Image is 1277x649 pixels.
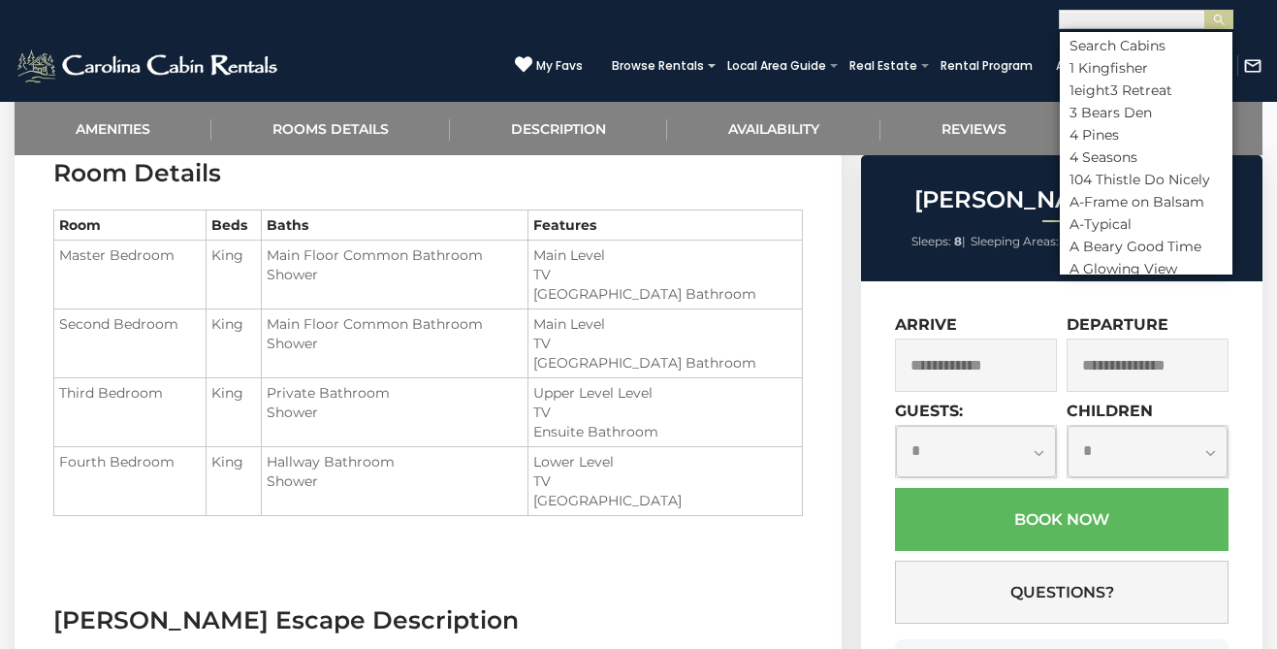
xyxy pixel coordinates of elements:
span: King [211,315,243,333]
img: White-1-2.png [15,47,283,85]
li: 1 Kingfisher [1060,59,1232,77]
th: Baths [261,211,527,241]
label: Guests: [895,402,963,420]
li: TV [533,265,797,284]
li: 104 Thistle Do Nicely [1060,171,1232,188]
a: Amenities [15,102,211,155]
label: Departure [1067,315,1168,334]
a: Description [450,102,667,155]
li: Main Floor Common Bathroom [267,314,523,334]
td: Fourth Bedroom [54,447,207,516]
li: A Glowing View [1060,260,1232,277]
li: | [911,229,966,254]
li: 4 Pines [1060,126,1232,144]
li: 1eight3 Retreat [1060,81,1232,99]
strong: 8 [954,234,962,248]
li: A-Typical [1060,215,1232,233]
li: Lower Level [533,452,797,471]
li: Shower [267,334,523,353]
span: King [211,246,243,264]
a: Real Estate [840,52,927,80]
li: Hallway Bathroom [267,452,523,471]
li: A Beary Good Time [1060,238,1232,255]
th: Beds [207,211,261,241]
label: Children [1067,402,1153,420]
li: Shower [267,403,523,422]
li: [GEOGRAPHIC_DATA] [533,491,797,510]
span: King [211,384,243,402]
td: Master Bedroom [54,241,207,309]
li: Ensuite Bathroom [533,422,797,441]
th: Features [527,211,802,241]
span: King [211,453,243,471]
li: Main Level [533,314,797,334]
a: Availability [667,102,880,155]
a: Rooms Details [211,102,450,155]
a: About [1046,52,1102,80]
a: Reviews [880,102,1068,155]
a: Local Area Guide [718,52,836,80]
td: Second Bedroom [54,309,207,378]
li: 3 Bears Den [1060,104,1232,121]
li: TV [533,334,797,353]
a: Browse Rentals [602,52,714,80]
a: My Favs [515,55,583,76]
li: Shower [267,265,523,284]
li: 4 Seasons [1060,148,1232,166]
li: A-Frame on Balsam [1060,193,1232,211]
button: Questions? [895,561,1229,624]
li: Shower [267,471,523,491]
h3: Room Details [53,156,803,190]
li: TV [533,403,797,422]
li: Main Floor Common Bathroom [267,245,523,265]
li: Search Cabins [1060,37,1232,54]
li: | [971,229,1073,254]
li: Private Bathroom [267,383,523,403]
li: [GEOGRAPHIC_DATA] Bathroom [533,284,797,304]
h2: [PERSON_NAME] Escape [866,187,1258,212]
li: TV [533,471,797,491]
li: Main Level [533,245,797,265]
td: Third Bedroom [54,378,207,447]
button: Book Now [895,488,1229,551]
li: Upper Level Level [533,383,797,403]
h3: [PERSON_NAME] Escape Description [53,603,803,637]
label: Arrive [895,315,957,334]
span: Sleeping Areas: [971,234,1059,248]
li: [GEOGRAPHIC_DATA] Bathroom [533,353,797,373]
th: Room [54,211,207,241]
span: Sleeps: [911,234,951,248]
a: Rental Program [931,52,1042,80]
span: My Favs [536,57,583,75]
img: mail-regular-white.png [1243,56,1262,76]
